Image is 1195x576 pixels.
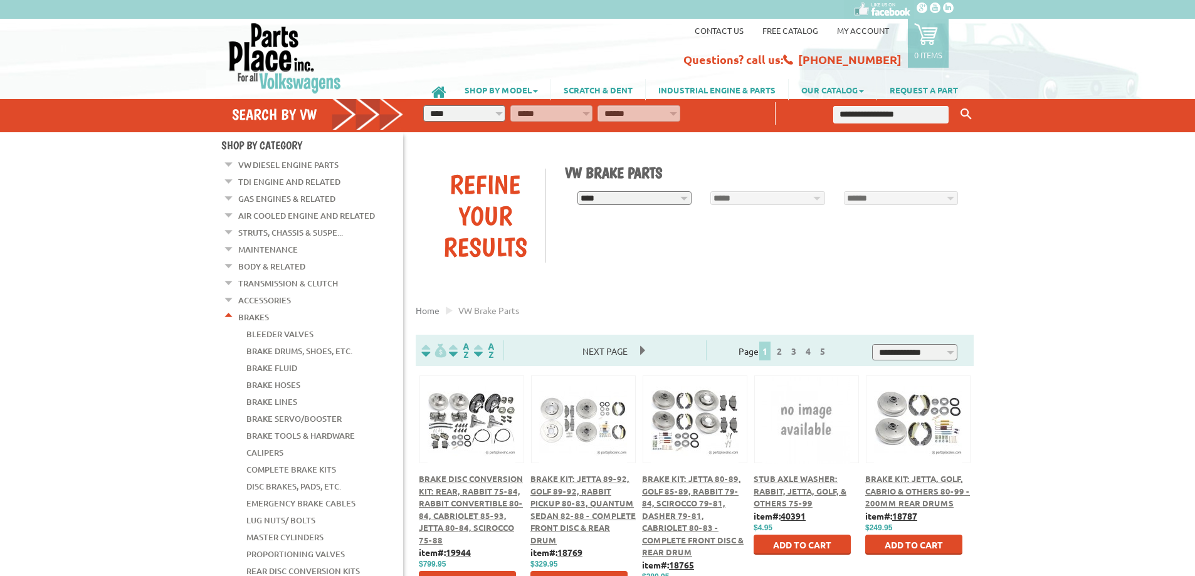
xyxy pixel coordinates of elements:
[238,157,339,173] a: VW Diesel Engine Parts
[865,473,970,508] a: Brake Kit: Jetta, Golf, Cabrio & Others 80-99 - 200mm Rear Drums
[246,326,313,342] a: Bleeder Valves
[246,411,342,427] a: Brake Servo/Booster
[238,275,338,291] a: Transmission & Clutch
[914,50,942,60] p: 0 items
[416,305,440,316] a: Home
[238,241,298,258] a: Maintenance
[246,495,355,511] a: Emergency Brake Cables
[419,547,471,558] b: item#:
[570,342,640,360] span: Next Page
[865,535,962,555] button: Add to Cart
[774,345,785,357] a: 2
[530,547,582,558] b: item#:
[246,394,297,410] a: Brake Lines
[421,343,446,358] img: filterpricelow.svg
[642,559,694,570] b: item#:
[446,547,471,558] u: 19944
[773,539,831,550] span: Add to Cart
[557,547,582,558] u: 18769
[238,224,343,241] a: Struts, Chassis & Suspe...
[246,360,297,376] a: Brake Fluid
[817,345,828,357] a: 5
[228,22,342,94] img: Parts Place Inc!
[837,25,889,36] a: My Account
[885,539,943,550] span: Add to Cart
[425,169,545,263] div: Refine Your Results
[419,473,523,545] a: Brake Disc Conversion Kit: Rear, Rabbit 75-84, Rabbit Convertible 80-84, Cabriolet 85-93, Jetta 8...
[695,25,744,36] a: Contact us
[419,560,446,568] span: $799.95
[246,478,341,495] a: Disc Brakes, Pads, Etc.
[238,191,335,207] a: Gas Engines & Related
[452,79,550,100] a: SHOP BY MODEL
[762,25,818,36] a: Free Catalog
[446,343,471,358] img: Sort by Headline
[246,529,324,545] a: Master Cylinders
[669,559,694,570] u: 18765
[781,510,806,521] u: 40391
[892,510,917,521] u: 18787
[530,473,636,545] a: Brake Kit: Jetta 89-92, Golf 89-92, Rabbit Pickup 80-83, Quantum Sedan 82-88 - Complete Front Dis...
[877,79,971,100] a: REQUEST A PART
[238,258,305,275] a: Body & Related
[458,305,519,316] span: VW brake parts
[238,309,269,325] a: Brakes
[246,546,345,562] a: Proportioning Valves
[238,174,340,190] a: TDI Engine and Related
[642,473,744,557] a: Brake Kit: Jetta 80-89, Golf 85-89, Rabbit 79-84, Scirocco 79-81, Dasher 79-81, Cabriolet 80-83 -...
[754,510,806,521] b: item#:
[246,461,336,478] a: Complete Brake Kits
[238,292,291,308] a: Accessories
[788,345,799,357] a: 3
[754,473,846,508] a: Stub Axle Washer: Rabbit, Jetta, Golf, & Others 75-99
[570,345,640,357] a: Next Page
[246,512,315,528] a: Lug Nuts/ Bolts
[238,207,375,224] a: Air Cooled Engine and Related
[246,377,300,393] a: Brake Hoses
[232,105,404,123] h4: Search by VW
[803,345,814,357] a: 4
[646,79,788,100] a: INDUSTRIAL ENGINE & PARTS
[246,444,283,461] a: Calipers
[754,523,772,532] span: $4.95
[246,343,352,359] a: Brake Drums, Shoes, Etc.
[908,19,949,68] a: 0 items
[246,427,355,444] a: Brake Tools & Hardware
[565,164,965,182] h1: VW Brake Parts
[957,104,976,125] button: Keyword Search
[706,340,862,360] div: Page
[551,79,645,100] a: SCRATCH & DENT
[221,139,403,152] h4: Shop By Category
[865,523,892,532] span: $249.95
[754,535,851,555] button: Add to Cart
[789,79,877,100] a: OUR CATALOG
[759,342,771,360] span: 1
[530,560,557,568] span: $329.95
[865,510,917,521] b: item#:
[471,343,497,358] img: Sort by Sales Rank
